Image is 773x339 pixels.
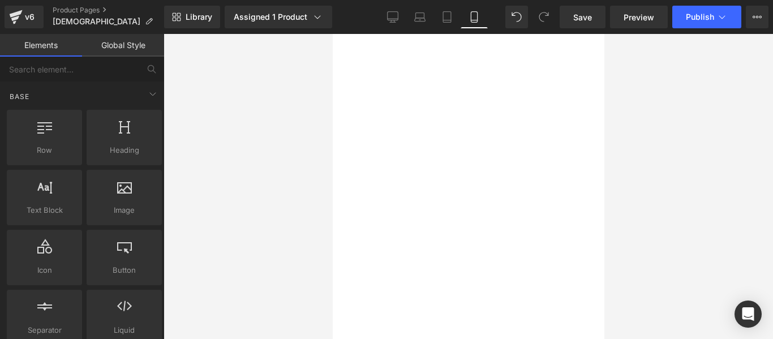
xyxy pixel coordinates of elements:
[406,6,433,28] a: Laptop
[532,6,555,28] button: Redo
[10,144,79,156] span: Row
[90,264,158,276] span: Button
[735,301,762,328] div: Open Intercom Messenger
[164,6,220,28] a: New Library
[686,12,714,22] span: Publish
[53,6,164,15] a: Product Pages
[433,6,461,28] a: Tablet
[379,6,406,28] a: Desktop
[624,11,654,23] span: Preview
[672,6,741,28] button: Publish
[746,6,768,28] button: More
[23,10,37,24] div: v6
[461,6,488,28] a: Mobile
[10,324,79,336] span: Separator
[610,6,668,28] a: Preview
[5,6,44,28] a: v6
[234,11,323,23] div: Assigned 1 Product
[10,204,79,216] span: Text Block
[90,324,158,336] span: Liquid
[53,17,140,26] span: [DEMOGRAPHIC_DATA]
[82,34,164,57] a: Global Style
[8,91,31,102] span: Base
[10,264,79,276] span: Icon
[90,144,158,156] span: Heading
[186,12,212,22] span: Library
[90,204,158,216] span: Image
[573,11,592,23] span: Save
[505,6,528,28] button: Undo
